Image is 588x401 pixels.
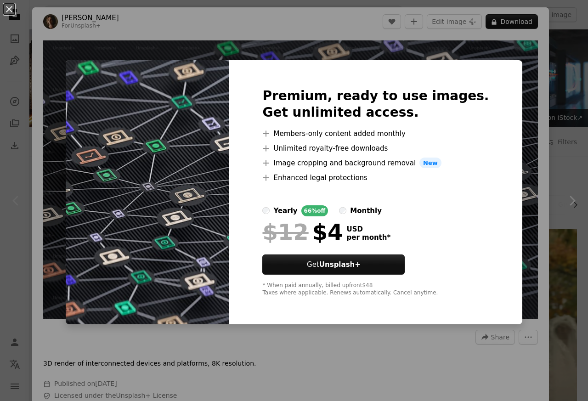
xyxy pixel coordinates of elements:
[301,205,328,216] div: 66% off
[262,282,489,297] div: * When paid annually, billed upfront $48 Taxes where applicable. Renews automatically. Cancel any...
[262,128,489,139] li: Members-only content added monthly
[346,233,390,242] span: per month *
[339,207,346,215] input: monthly
[419,158,441,169] span: New
[273,205,297,216] div: yearly
[262,220,343,244] div: $4
[346,225,390,233] span: USD
[262,207,270,215] input: yearly66%off
[262,254,405,275] button: GetUnsplash+
[262,158,489,169] li: Image cropping and background removal
[262,143,489,154] li: Unlimited royalty-free downloads
[66,60,229,325] img: premium_photo-1684225765169-2c46196bcca6
[262,220,308,244] span: $12
[319,260,361,269] strong: Unsplash+
[262,88,489,121] h2: Premium, ready to use images. Get unlimited access.
[262,172,489,183] li: Enhanced legal protections
[350,205,382,216] div: monthly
